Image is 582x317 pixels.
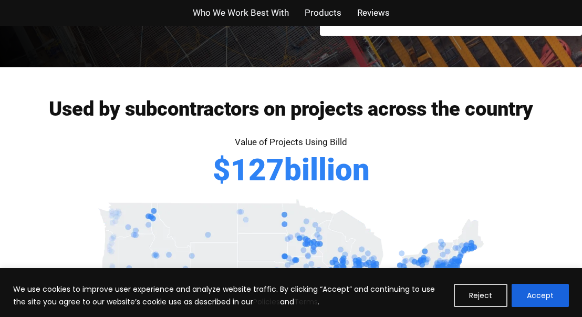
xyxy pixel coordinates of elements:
span: Value of Projects Using Billd [235,137,347,147]
button: Reject [454,284,507,307]
p: We use cookies to improve user experience and analyze website traffic. By clicking “Accept” and c... [13,283,446,308]
button: Accept [512,284,569,307]
span: $ [213,155,231,185]
a: Who We Work Best With [193,5,289,21]
a: Products [305,5,341,21]
a: Policies [253,296,280,307]
span: 127 [231,155,284,185]
a: Terms [294,296,318,307]
a: Reviews [357,5,390,21]
span: billion [284,155,370,185]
